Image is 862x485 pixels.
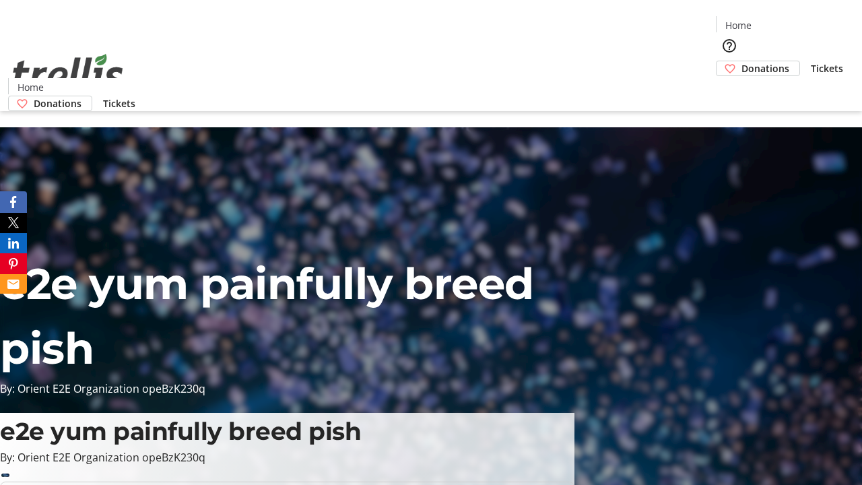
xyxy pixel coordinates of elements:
a: Home [9,80,52,94]
button: Help [716,32,743,59]
a: Donations [716,61,800,76]
span: Tickets [103,96,135,110]
button: Cart [716,76,743,103]
a: Donations [8,96,92,111]
a: Tickets [92,96,146,110]
span: Donations [34,96,81,110]
a: Home [717,18,760,32]
span: Home [18,80,44,94]
span: Tickets [811,61,843,75]
span: Donations [741,61,789,75]
a: Tickets [800,61,854,75]
img: Orient E2E Organization opeBzK230q's Logo [8,39,128,106]
span: Home [725,18,752,32]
